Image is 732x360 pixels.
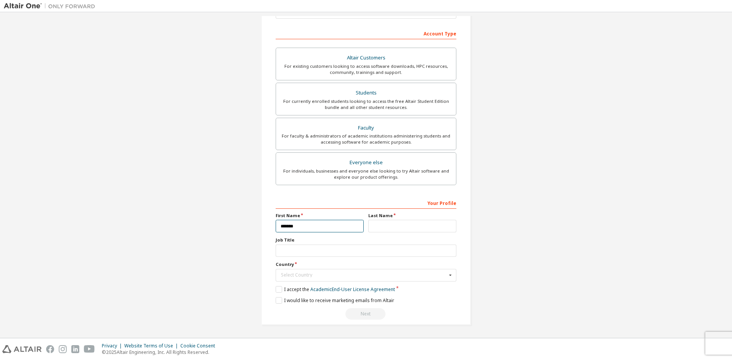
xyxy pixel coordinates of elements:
[102,349,220,355] p: © 2025 Altair Engineering, Inc. All Rights Reserved.
[59,345,67,353] img: instagram.svg
[71,345,79,353] img: linkedin.svg
[46,345,54,353] img: facebook.svg
[368,213,456,219] label: Last Name
[124,343,180,349] div: Website Terms of Use
[276,308,456,320] div: Read and acccept EULA to continue
[276,286,395,293] label: I accept the
[281,123,451,133] div: Faculty
[281,157,451,168] div: Everyone else
[281,53,451,63] div: Altair Customers
[276,213,364,219] label: First Name
[276,297,394,304] label: I would like to receive marketing emails from Altair
[2,345,42,353] img: altair_logo.svg
[281,98,451,110] div: For currently enrolled students looking to access the free Altair Student Edition bundle and all ...
[281,88,451,98] div: Students
[180,343,220,349] div: Cookie Consent
[276,261,456,267] label: Country
[84,345,95,353] img: youtube.svg
[4,2,99,10] img: Altair One
[281,133,451,145] div: For faculty & administrators of academic institutions administering students and accessing softwa...
[276,197,456,209] div: Your Profile
[310,286,395,293] a: Academic End-User License Agreement
[102,343,124,349] div: Privacy
[276,237,456,243] label: Job Title
[281,273,447,277] div: Select Country
[276,27,456,39] div: Account Type
[281,63,451,75] div: For existing customers looking to access software downloads, HPC resources, community, trainings ...
[281,168,451,180] div: For individuals, businesses and everyone else looking to try Altair software and explore our prod...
